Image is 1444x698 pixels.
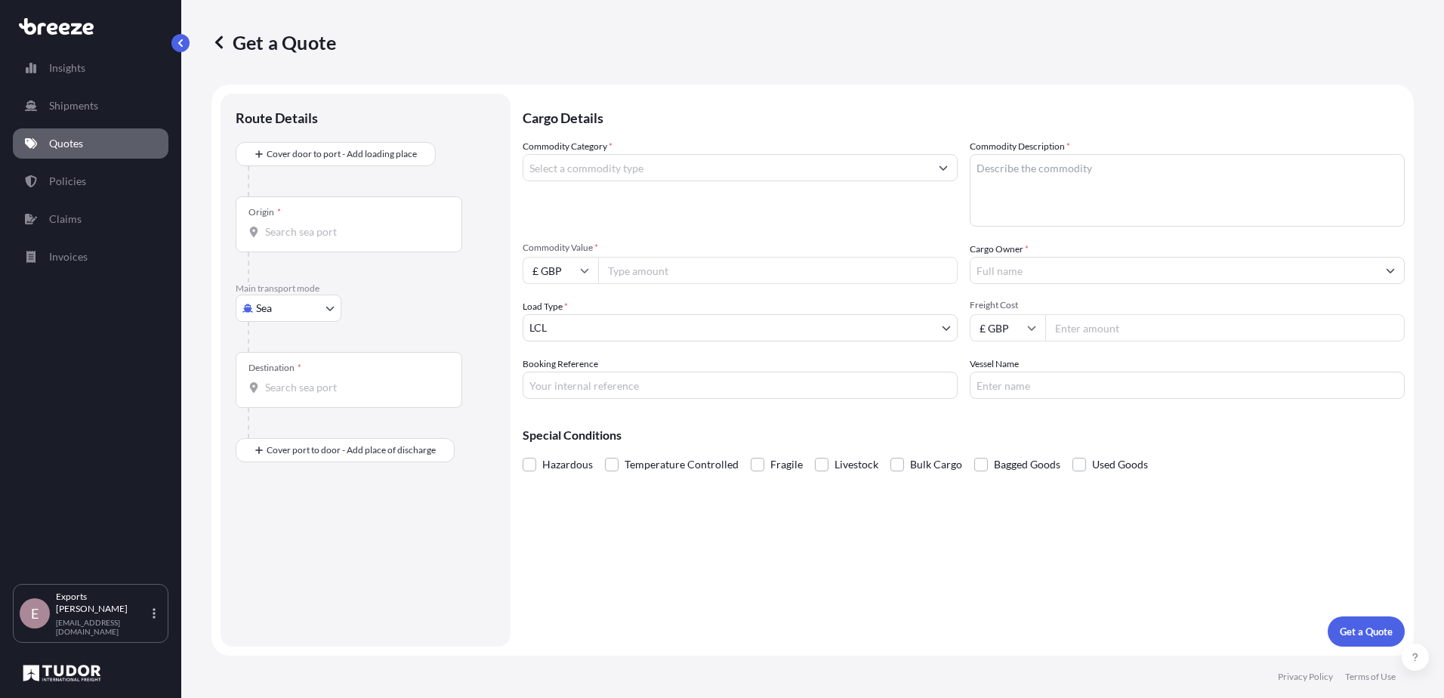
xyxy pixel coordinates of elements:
p: Cargo Details [523,94,1405,139]
button: LCL [523,314,958,341]
span: Commodity Value [523,242,958,254]
a: Insights [13,53,168,83]
p: Get a Quote [1340,624,1393,639]
span: Freight Cost [970,299,1405,311]
span: Bagged Goods [994,453,1060,476]
span: Used Goods [1092,453,1148,476]
img: organization-logo [19,661,105,685]
input: Origin [265,224,443,239]
span: Sea [256,301,272,316]
button: Cover port to door - Add place of discharge [236,438,455,462]
input: Select a commodity type [523,154,930,181]
span: E [31,606,39,621]
a: Terms of Use [1345,671,1396,683]
label: Vessel Name [970,357,1019,372]
p: Invoices [49,249,88,264]
input: Type amount [598,257,958,284]
button: Show suggestions [930,154,957,181]
p: Route Details [236,109,318,127]
a: Claims [13,204,168,234]
label: Booking Reference [523,357,598,372]
span: Cover door to port - Add loading place [267,147,417,162]
span: Livestock [835,453,878,476]
span: Load Type [523,299,568,314]
span: LCL [529,320,547,335]
label: Commodity Category [523,139,612,154]
p: Insights [49,60,85,76]
p: Shipments [49,98,98,113]
button: Select transport [236,295,341,322]
p: [EMAIL_ADDRESS][DOMAIN_NAME] [56,618,150,636]
a: Policies [13,166,168,196]
input: Your internal reference [523,372,958,399]
a: Quotes [13,128,168,159]
div: Destination [248,362,301,374]
span: Cover port to door - Add place of discharge [267,443,436,458]
span: Fragile [770,453,803,476]
button: Get a Quote [1328,616,1405,647]
p: Quotes [49,136,83,151]
button: Cover door to port - Add loading place [236,142,436,166]
span: Hazardous [542,453,593,476]
input: Destination [265,380,443,395]
p: Get a Quote [211,30,336,54]
span: Bulk Cargo [910,453,962,476]
input: Enter name [970,372,1405,399]
button: Show suggestions [1377,257,1404,284]
span: Temperature Controlled [625,453,739,476]
label: Commodity Description [970,139,1070,154]
p: Policies [49,174,86,189]
input: Enter amount [1045,314,1405,341]
label: Cargo Owner [970,242,1029,257]
a: Invoices [13,242,168,272]
p: Main transport mode [236,283,495,295]
p: Claims [49,212,82,227]
p: Exports [PERSON_NAME] [56,591,150,615]
a: Shipments [13,91,168,121]
div: Origin [248,206,281,218]
p: Special Conditions [523,429,1405,441]
a: Privacy Policy [1278,671,1333,683]
input: Full name [970,257,1377,284]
